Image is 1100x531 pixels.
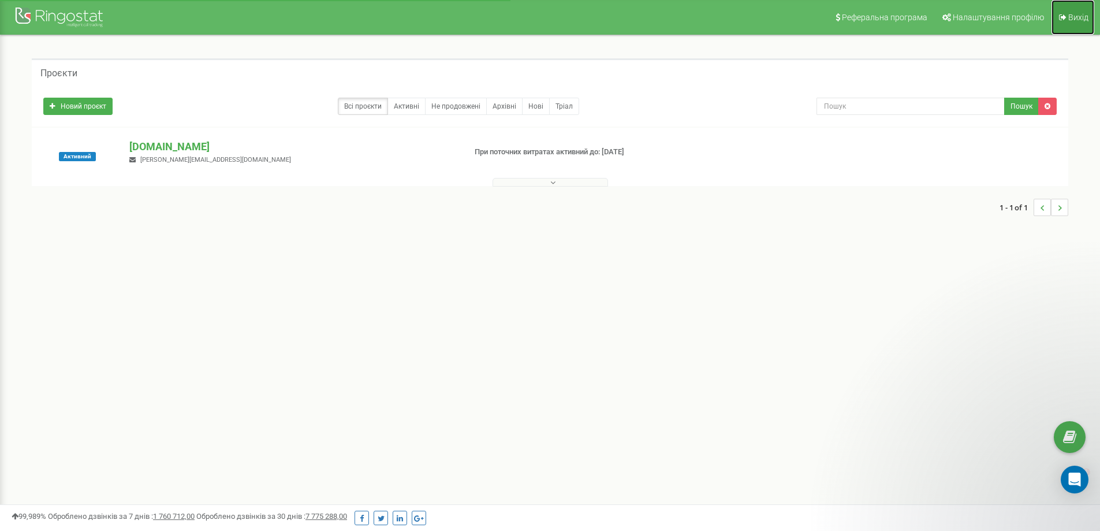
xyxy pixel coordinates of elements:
[338,98,388,115] a: Всі проєкти
[48,512,195,521] span: Оброблено дзвінків за 7 днів :
[305,512,347,521] u: 7 775 288,00
[1068,13,1088,22] span: Вихід
[196,512,347,521] span: Оброблено дзвінків за 30 днів :
[1000,187,1068,228] nav: ...
[842,13,927,22] span: Реферальна програма
[1000,199,1034,216] span: 1 - 1 of 1
[1004,98,1039,115] button: Пошук
[486,98,523,115] a: Архівні
[59,152,96,161] span: Активний
[140,156,291,164] span: [PERSON_NAME][EMAIL_ADDRESS][DOMAIN_NAME]
[40,68,77,79] h5: Проєкти
[549,98,579,115] a: Тріал
[522,98,550,115] a: Нові
[43,98,113,115] a: Новий проєкт
[1084,466,1094,475] span: 1
[1061,466,1088,493] div: Open Intercom Messenger
[425,98,487,115] a: Не продовжені
[953,13,1044,22] span: Налаштування профілю
[816,98,1005,115] input: Пошук
[475,147,715,158] p: При поточних витратах активний до: [DATE]
[12,512,46,521] span: 99,989%
[153,512,195,521] u: 1 760 712,00
[129,139,456,154] p: [DOMAIN_NAME]
[387,98,426,115] a: Активні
